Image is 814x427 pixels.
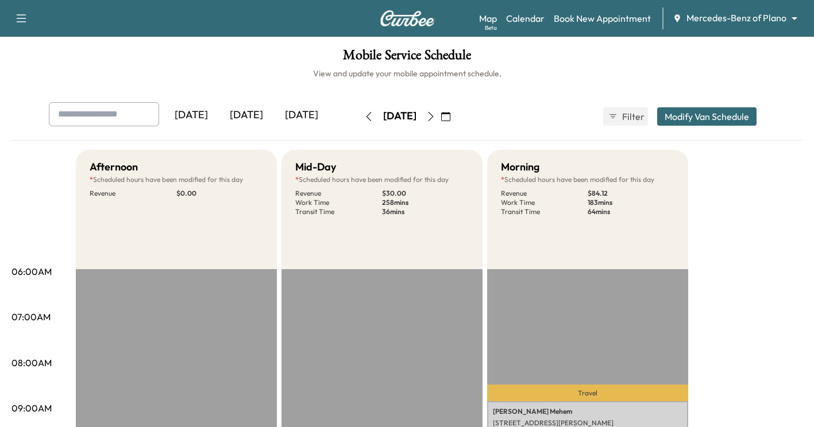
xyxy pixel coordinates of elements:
p: 36 mins [382,207,469,216]
p: Work Time [501,198,588,207]
h6: View and update your mobile appointment schedule. [11,68,803,79]
div: Beta [485,24,497,32]
p: 08:00AM [11,356,52,370]
button: Filter [603,107,648,126]
p: Scheduled hours have been modified for this day [90,175,263,184]
p: $ 84.12 [588,189,674,198]
h5: Afternoon [90,159,138,175]
div: [DATE] [274,102,329,129]
div: [DATE] [164,102,219,129]
p: Travel [487,385,688,401]
p: 183 mins [588,198,674,207]
p: Scheduled hours have been modified for this day [295,175,469,184]
span: Filter [622,110,643,123]
h5: Mid-Day [295,159,336,175]
p: Revenue [501,189,588,198]
p: Revenue [295,189,382,198]
p: Scheduled hours have been modified for this day [501,175,674,184]
p: Transit Time [295,207,382,216]
p: Revenue [90,189,176,198]
p: 64 mins [588,207,674,216]
h5: Morning [501,159,539,175]
p: [PERSON_NAME] Mehem [493,407,682,416]
img: Curbee Logo [380,10,435,26]
a: MapBeta [479,11,497,25]
div: [DATE] [219,102,274,129]
span: Mercedes-Benz of Plano [686,11,786,25]
p: Work Time [295,198,382,207]
p: 09:00AM [11,401,52,415]
a: Calendar [506,11,545,25]
div: [DATE] [383,109,416,123]
h1: Mobile Service Schedule [11,48,803,68]
a: Book New Appointment [554,11,651,25]
p: 258 mins [382,198,469,207]
p: $ 0.00 [176,189,263,198]
p: 06:00AM [11,265,52,278]
p: 07:00AM [11,310,51,324]
p: $ 30.00 [382,189,469,198]
p: Transit Time [501,207,588,216]
button: Modify Van Schedule [657,107,757,126]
